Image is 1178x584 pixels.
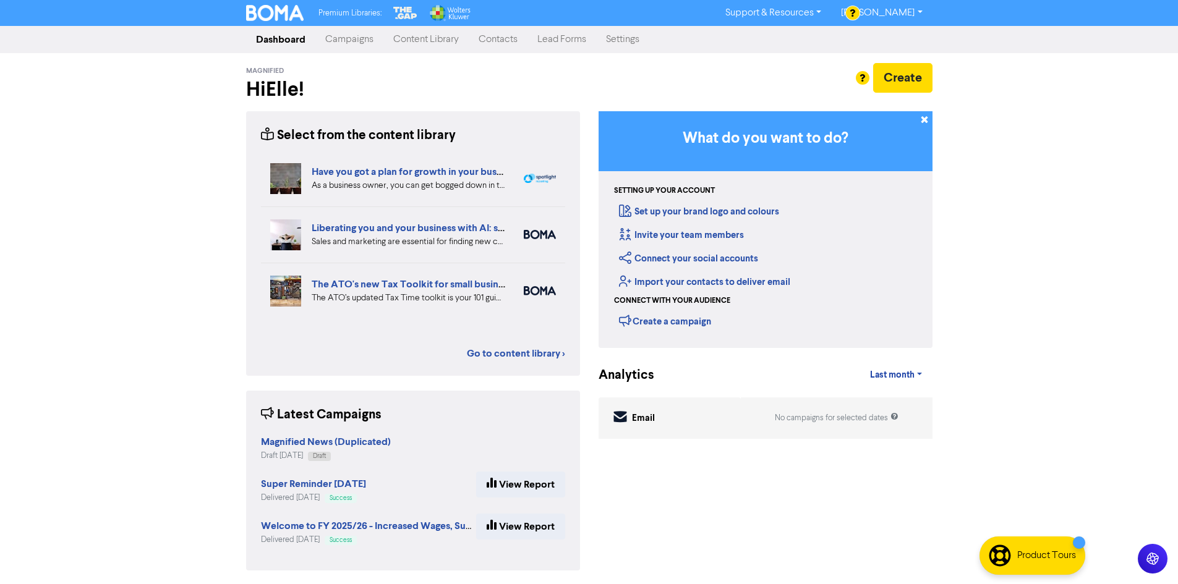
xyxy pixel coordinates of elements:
[246,5,304,21] img: BOMA Logo
[330,537,352,543] span: Success
[246,78,580,101] h2: Hi Elle !
[312,235,505,248] div: Sales and marketing are essential for finding new customers but eat into your business time. We e...
[617,130,914,148] h3: What do you want to do?
[312,222,580,234] a: Liberating you and your business with AI: sales and marketing
[312,166,523,178] a: Have you got a plan for growth in your business?
[261,436,391,448] strong: Magnified News (Duplicated)
[619,311,711,330] div: Create a campaign
[261,478,366,490] strong: Super Reminder [DATE]
[1116,525,1178,584] iframe: Chat Widget
[312,278,548,290] a: The ATO's new Tax Toolkit for small business owners
[383,27,469,52] a: Content Library
[599,111,933,348] div: Getting Started in BOMA
[476,514,565,540] a: View Report
[524,286,556,295] img: boma
[599,366,639,385] div: Analytics
[619,206,779,218] a: Set up your brand logo and colours
[469,27,527,52] a: Contacts
[619,253,758,264] a: Connect your social accounts
[261,480,366,489] a: Super Reminder [DATE]
[873,63,933,93] button: Create
[870,370,915,381] span: Last month
[261,522,616,531] a: Welcome to FY 2025/26 - Increased Wages, Super Changes & Budget Tips Inside!
[261,405,382,425] div: Latest Campaigns
[715,3,831,23] a: Support & Resources
[313,453,326,459] span: Draft
[330,495,352,501] span: Success
[312,292,505,305] div: The ATO’s updated Tax Time toolkit is your 101 guide to business taxes. We’ve summarised the key ...
[467,346,565,361] a: Go to content library >
[261,534,476,546] div: Delivered [DATE]
[261,438,391,447] a: Magnified News (Duplicated)
[261,520,616,532] strong: Welcome to FY 2025/26 - Increased Wages, Super Changes & Budget Tips Inside!
[391,5,419,21] img: The Gap
[476,472,565,497] a: View Report
[775,412,898,424] div: No campaigns for selected dates
[315,27,383,52] a: Campaigns
[261,126,456,145] div: Select from the content library
[619,229,744,241] a: Invite your team members
[619,276,790,288] a: Import your contacts to deliver email
[246,27,315,52] a: Dashboard
[429,5,471,21] img: Wolters Kluwer
[261,492,366,504] div: Delivered [DATE]
[524,174,556,184] img: spotlight
[524,230,556,239] img: boma
[632,412,655,426] div: Email
[261,450,391,462] div: Draft [DATE]
[527,27,596,52] a: Lead Forms
[831,3,932,23] a: [PERSON_NAME]
[246,67,284,75] span: Magnified
[312,179,505,192] div: As a business owner, you can get bogged down in the demands of day-to-day business. We can help b...
[614,185,715,197] div: Setting up your account
[614,295,730,307] div: Connect with your audience
[596,27,649,52] a: Settings
[318,9,382,17] span: Premium Libraries:
[860,363,932,387] a: Last month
